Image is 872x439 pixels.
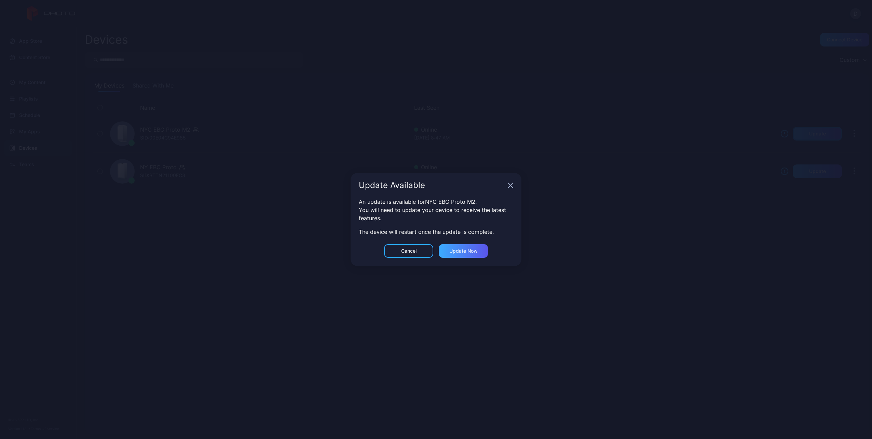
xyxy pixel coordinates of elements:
div: Update Available [359,181,505,189]
div: Update now [449,248,478,254]
div: An update is available for NYC EBC Proto M2 . [359,198,513,206]
div: Cancel [401,248,417,254]
button: Update now [439,244,488,258]
div: You will need to update your device to receive the latest features. [359,206,513,222]
div: The device will restart once the update is complete. [359,228,513,236]
button: Cancel [384,244,433,258]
